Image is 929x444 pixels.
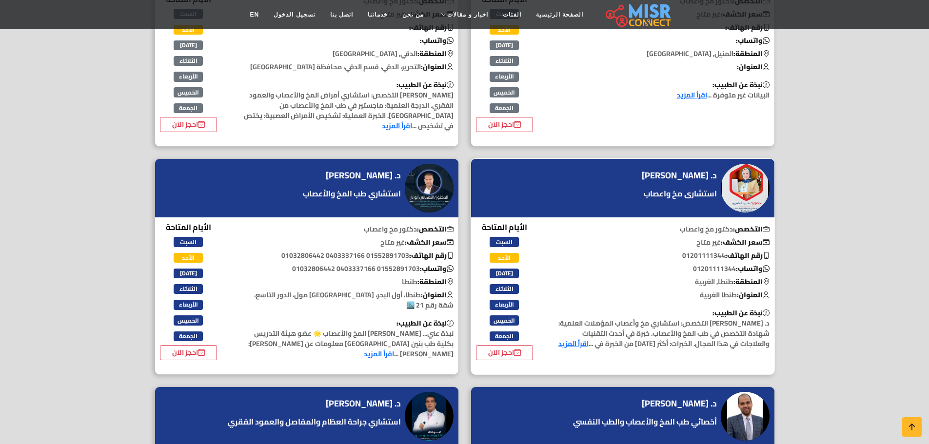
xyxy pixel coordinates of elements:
[417,223,454,235] b: التخصص:
[174,40,203,50] span: [DATE]
[174,25,203,35] span: الأحد
[529,5,591,24] a: الصفحة الرئيسية
[490,56,519,66] span: الثلاثاء
[234,290,458,310] p: طنطا، أول البحر، [GEOGRAPHIC_DATA] مول، الدور التاسع، شقة رقم 21 🏙️
[174,331,203,341] span: الجمعة
[234,80,458,131] p: [PERSON_NAME] التخصص: استشاري أمراض المخ والأعصاب والعمود الفقري. الدرجة العلمية: ماجستير في طب ا...
[447,10,488,19] span: اخبار و مقالات
[234,277,458,287] p: طنطا
[712,307,770,319] b: نبذة عن الطبيب:
[736,34,770,47] b: واتساب:
[490,253,519,263] span: الأحد
[417,47,454,60] b: المنطقة:
[174,56,203,66] span: الثلاثاء
[736,262,770,275] b: واتساب:
[476,117,534,132] a: احجز الآن
[550,224,774,234] p: دكتور مخ واعصاب
[234,318,458,359] p: نبذة عني... [PERSON_NAME] المخ والأعصاب 🌟 عضو هيئة التدريس بكلية طب بنين [GEOGRAPHIC_DATA] معلوما...
[409,249,454,262] b: رقم الهاتف:
[234,49,458,59] p: الدقي, [GEOGRAPHIC_DATA]
[721,236,770,249] b: سعر الكشف:
[360,5,395,24] a: خدماتنا
[421,289,454,301] b: العنوان:
[490,72,519,81] span: الأربعاء
[733,47,770,60] b: المنطقة:
[160,221,217,360] div: الأيام المتاحة
[490,25,519,35] span: الأحد
[733,275,770,288] b: المنطقة:
[174,315,203,325] span: الخميس
[642,170,717,181] h4: د. [PERSON_NAME]
[323,5,360,24] a: اتصل بنا
[174,284,203,294] span: الثلاثاء
[405,392,454,441] img: د. محمود حرب
[721,392,770,441] img: د. خالد المنسى
[174,72,203,81] span: الأربعاء
[243,5,267,24] a: EN
[396,317,454,329] b: نبذة عن الطبيب:
[300,188,403,199] a: استشاري طب المخ والأعصاب
[225,416,403,427] a: استشاري جراحة العظام والمفاصل والعمود الفقري
[431,5,495,24] a: اخبار و مقالات
[490,237,519,247] span: السبت
[234,237,458,248] p: غير متاح
[550,237,774,248] p: غير متاح
[396,78,454,91] b: نبذة عن الطبيب:
[737,289,770,301] b: العنوان:
[571,416,719,427] a: أخصائي طب المخ والأعصاب والطب النفسي
[641,188,719,199] a: استشارى مخ واعصاب
[405,236,454,249] b: سعر الكشف:
[490,284,519,294] span: الثلاثاء
[490,300,519,309] span: الأربعاء
[174,87,203,97] span: الخميس
[160,117,217,132] a: احجز الآن
[490,331,519,341] span: الجمعة
[490,103,519,113] span: الجمعة
[677,89,707,101] a: اقرأ المزيد
[476,221,534,360] div: الأيام المتاحة
[417,275,454,288] b: المنطقة:
[642,396,719,411] a: د. [PERSON_NAME]
[174,269,203,278] span: [DATE]
[550,49,774,59] p: المنيل, [GEOGRAPHIC_DATA]
[266,5,322,24] a: تسجيل الدخول
[234,62,458,72] p: التحرير، الدقي، قسم الدقي، محافظة [GEOGRAPHIC_DATA]
[395,5,431,24] a: من نحن
[326,168,403,183] a: د. [PERSON_NAME]
[234,224,458,234] p: دكتور مخ واعصاب
[721,164,770,212] img: د. منار يوسف الصيري
[495,5,529,24] a: الفئات
[737,60,770,73] b: العنوان:
[550,251,774,261] p: ‎01201111344
[160,345,217,360] a: احجز الآن
[174,300,203,309] span: الأربعاء
[174,103,203,113] span: الجمعة
[606,2,671,27] img: main.misr_connect
[420,262,454,275] b: واتساب:
[382,119,412,132] a: اقرأ المزيد
[642,398,717,409] h4: د. [PERSON_NAME]
[420,34,454,47] b: واتساب:
[550,277,774,287] p: طنطا, الغربية
[174,253,203,263] span: الأحد
[550,80,774,100] p: البيانات غير متوفرة ...
[364,347,394,360] a: اقرأ المزيد
[550,290,774,300] p: طنطا الغربية
[326,398,401,409] h4: د. [PERSON_NAME]
[558,337,589,350] a: اقرأ المزيد
[174,237,203,247] span: السبت
[476,345,534,360] a: احجز الآن
[326,170,401,181] h4: د. [PERSON_NAME]
[490,40,519,50] span: [DATE]
[234,264,458,274] p: 01552891703 0403337166 01032806442
[725,249,770,262] b: رقم الهاتف:
[234,251,458,261] p: 01552891703 0403337166 01032806442
[712,78,770,91] b: نبذة عن الطبيب:
[490,315,519,325] span: الخميس
[550,264,774,274] p: ‎01201111344
[326,396,403,411] a: د. [PERSON_NAME]
[421,60,454,73] b: العنوان:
